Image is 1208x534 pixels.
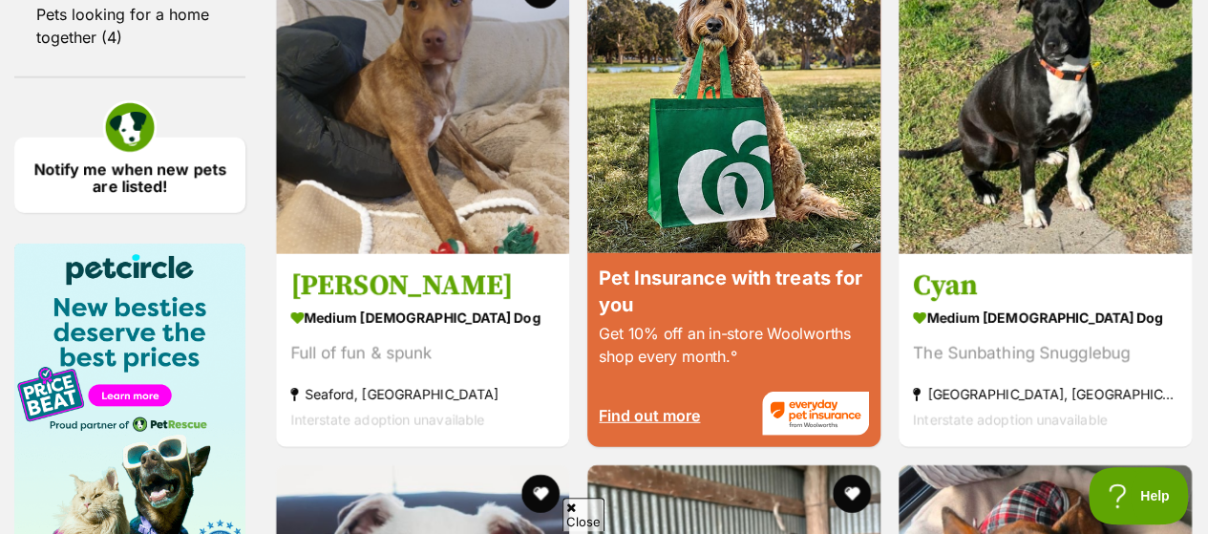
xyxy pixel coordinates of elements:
[913,267,1177,304] h3: Cyan
[562,498,604,531] span: Close
[899,253,1192,447] a: Cyan medium [DEMOGRAPHIC_DATA] Dog The Sunbathing Snugglebug [GEOGRAPHIC_DATA], [GEOGRAPHIC_DATA]...
[290,412,484,428] span: Interstate adoption unavailable
[290,304,555,331] strong: medium [DEMOGRAPHIC_DATA] Dog
[521,475,560,513] button: favourite
[290,341,555,367] div: Full of fun & spunk
[290,381,555,407] strong: Seaford, [GEOGRAPHIC_DATA]
[913,304,1177,331] strong: medium [DEMOGRAPHIC_DATA] Dog
[913,381,1177,407] strong: [GEOGRAPHIC_DATA], [GEOGRAPHIC_DATA]
[913,341,1177,367] div: The Sunbathing Snugglebug
[14,138,245,213] a: Notify me when new pets are listed!
[276,253,569,447] a: [PERSON_NAME] medium [DEMOGRAPHIC_DATA] Dog Full of fun & spunk Seaford, [GEOGRAPHIC_DATA] Inters...
[833,475,871,513] button: favourite
[913,412,1107,428] span: Interstate adoption unavailable
[1089,467,1189,524] iframe: Help Scout Beacon - Open
[290,267,555,304] h3: [PERSON_NAME]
